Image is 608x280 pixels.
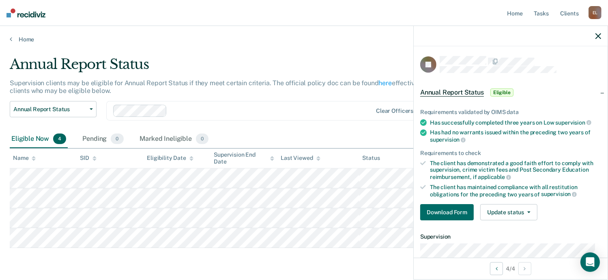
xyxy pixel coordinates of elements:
[556,119,591,126] span: supervision
[580,252,600,272] div: Open Intercom Messenger
[147,155,193,162] div: Eligibility Date
[10,56,466,79] div: Annual Report Status
[53,134,66,144] span: 4
[420,109,601,116] div: Requirements validated by OIMS data
[420,88,484,97] span: Annual Report Status
[81,130,125,148] div: Pending
[480,204,537,220] button: Update status
[138,130,211,148] div: Marked Ineligible
[420,150,601,157] div: Requirements to check
[376,108,413,114] div: Clear officers
[478,174,511,180] span: applicable
[541,191,577,197] span: supervision
[362,155,380,162] div: Status
[196,134,208,144] span: 0
[430,184,601,198] div: The client has maintained compliance with all restitution obligations for the preceding two years of
[111,134,123,144] span: 0
[10,36,598,43] a: Home
[420,204,474,220] button: Download Form
[430,119,601,126] div: Has successfully completed three years on Low
[589,6,602,19] div: E L
[13,155,36,162] div: Name
[490,88,513,97] span: Eligible
[518,262,531,275] button: Next Opportunity
[414,258,608,279] div: 4 / 4
[430,160,601,181] div: The client has demonstrated a good faith effort to comply with supervision, crime victim fees and...
[6,9,45,17] img: Recidiviz
[420,204,477,220] a: Navigate to form link
[13,106,86,113] span: Annual Report Status
[430,129,601,143] div: Has had no warrants issued within the preceding two years of
[10,130,68,148] div: Eligible Now
[379,79,392,87] a: here
[430,136,466,143] span: supervision
[281,155,320,162] div: Last Viewed
[490,262,503,275] button: Previous Opportunity
[10,79,464,95] p: Supervision clients may be eligible for Annual Report Status if they meet certain criteria. The o...
[420,233,601,240] dt: Supervision
[80,155,97,162] div: SID
[414,80,608,106] div: Annual Report StatusEligible
[214,151,274,165] div: Supervision End Date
